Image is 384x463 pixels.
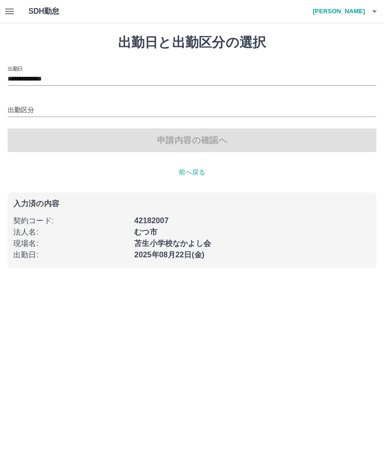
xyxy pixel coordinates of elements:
p: 出勤日 : [13,249,128,261]
p: 契約コード : [13,215,128,227]
h1: 出勤日と出勤区分の選択 [8,35,376,51]
b: 42182007 [134,217,168,225]
p: 法人名 : [13,227,128,238]
b: 苫生小学校なかよし会 [134,239,211,247]
b: 2025年08月22日(金) [134,251,204,259]
label: 出勤日 [8,65,23,72]
p: 前へ戻る [8,167,376,177]
p: 入力済の内容 [13,200,371,208]
b: むつ市 [134,228,157,236]
p: 現場名 : [13,238,128,249]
